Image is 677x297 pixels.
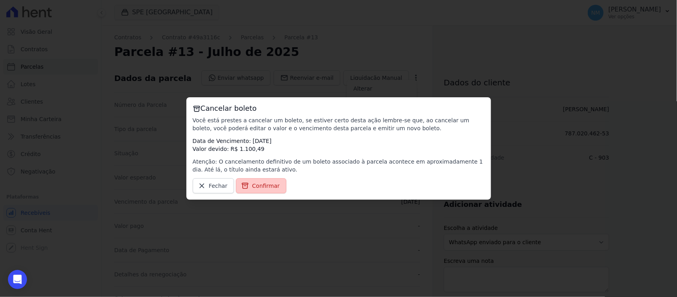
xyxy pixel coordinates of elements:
[193,178,234,193] a: Fechar
[193,158,485,174] p: Atenção: O cancelamento definitivo de um boleto associado à parcela acontece em aproximadamente 1...
[209,182,228,190] span: Fechar
[252,182,280,190] span: Confirmar
[193,104,485,113] h3: Cancelar boleto
[193,116,485,132] p: Você está prestes a cancelar um boleto, se estiver certo desta ação lembre-se que, ao cancelar um...
[236,178,287,193] a: Confirmar
[8,270,27,289] div: Open Intercom Messenger
[193,137,485,153] p: Data de Vencimento: [DATE] Valor devido: R$ 1.100,49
